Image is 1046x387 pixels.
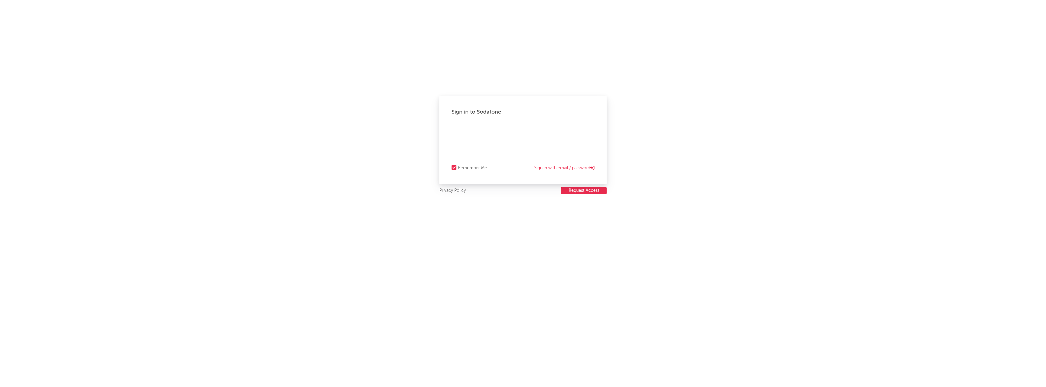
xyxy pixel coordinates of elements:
[561,187,607,194] button: Request Access
[452,108,594,116] div: Sign in to Sodatone
[439,187,466,195] a: Privacy Policy
[458,164,487,172] div: Remember Me
[534,164,594,172] a: Sign in with email / password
